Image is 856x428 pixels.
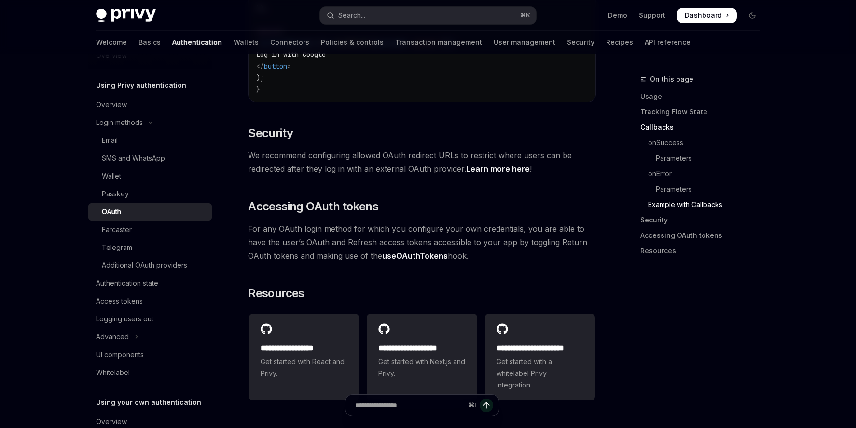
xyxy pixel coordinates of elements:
div: Email [102,135,118,146]
a: Dashboard [677,8,737,23]
span: Security [248,125,293,141]
a: Email [88,132,212,149]
a: Overview [88,96,212,113]
div: Advanced [96,331,129,343]
a: Additional OAuth providers [88,257,212,274]
input: Ask a question... [355,395,465,416]
div: Logging users out [96,313,153,325]
span: > [287,62,291,70]
div: Authentication state [96,277,158,289]
a: onError [640,166,768,181]
a: Accessing OAuth tokens [640,228,768,243]
a: SMS and WhatsApp [88,150,212,167]
a: UI components [88,346,212,363]
div: Overview [96,416,127,428]
div: OAuth [102,206,121,218]
div: Login methods [96,117,143,128]
a: Learn more here [466,164,530,174]
a: Authentication state [88,275,212,292]
a: Callbacks [640,120,768,135]
a: Logging users out [88,310,212,328]
a: Security [640,212,768,228]
a: Wallets [234,31,259,54]
a: Wallet [88,167,212,185]
div: Telegram [102,242,132,253]
a: Parameters [640,151,768,166]
a: Recipes [606,31,633,54]
a: Whitelabel [88,364,212,381]
button: Open search [320,7,536,24]
div: Passkey [102,188,129,200]
button: Send message [480,399,493,412]
a: Transaction management [395,31,482,54]
span: ); [256,73,264,82]
div: Access tokens [96,295,143,307]
span: Accessing OAuth tokens [248,199,378,214]
a: Usage [640,89,768,104]
a: Telegram [88,239,212,256]
div: Search... [338,10,365,21]
span: Get started with a whitelabel Privy integration. [497,356,583,391]
span: On this page [650,73,693,85]
span: button [264,62,287,70]
span: </ [256,62,264,70]
a: Passkey [88,185,212,203]
h5: Using Privy authentication [96,80,186,91]
span: Log in with Google [256,50,326,59]
a: API reference [645,31,690,54]
span: Dashboard [685,11,722,20]
button: Toggle dark mode [745,8,760,23]
div: SMS and WhatsApp [102,152,165,164]
a: Parameters [640,181,768,197]
a: Demo [608,11,627,20]
span: } [256,85,260,94]
a: Connectors [270,31,309,54]
a: Authentication [172,31,222,54]
a: Farcaster [88,221,212,238]
span: We recommend configuring allowed OAuth redirect URLs to restrict where users can be redirected af... [248,149,596,176]
span: Resources [248,286,304,301]
a: onSuccess [640,135,768,151]
button: Toggle Advanced section [88,328,212,345]
a: Welcome [96,31,127,54]
div: Farcaster [102,224,132,235]
div: Whitelabel [96,367,130,378]
span: ⌘ K [520,12,530,19]
a: User management [494,31,555,54]
div: UI components [96,349,144,360]
span: Get started with React and Privy. [261,356,347,379]
a: Support [639,11,665,20]
a: Resources [640,243,768,259]
div: Overview [96,99,127,110]
img: dark logo [96,9,156,22]
a: Example with Callbacks [640,197,768,212]
a: Policies & controls [321,31,384,54]
a: Access tokens [88,292,212,310]
span: Get started with Next.js and Privy. [378,356,465,379]
div: Additional OAuth providers [102,260,187,271]
h5: Using your own authentication [96,397,201,408]
a: Security [567,31,594,54]
a: Basics [138,31,161,54]
a: Tracking Flow State [640,104,768,120]
button: Toggle Login methods section [88,114,212,131]
span: For any OAuth login method for which you configure your own credentials, you are able to have the... [248,222,596,262]
a: useOAuthTokens [382,251,448,261]
a: OAuth [88,203,212,221]
div: Wallet [102,170,121,182]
